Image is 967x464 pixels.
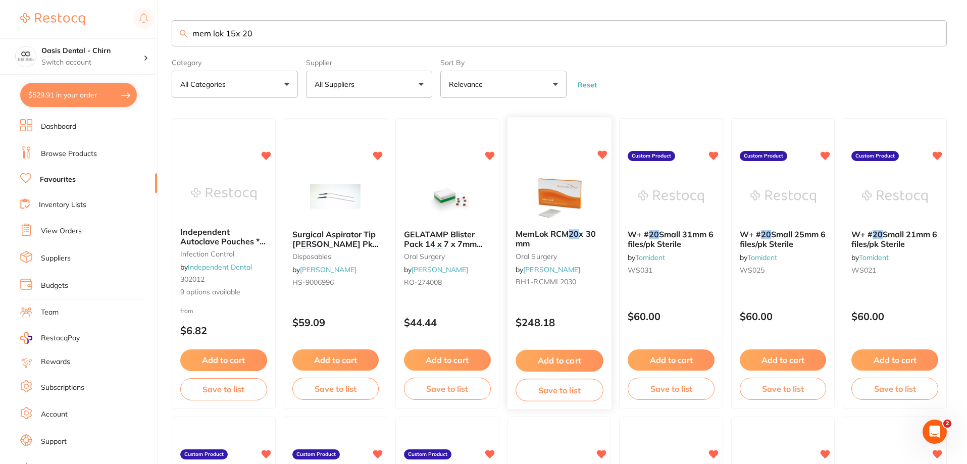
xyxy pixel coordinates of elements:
iframe: Intercom live chat [923,420,947,444]
img: Surgical Aspirator Tip HENRY SCHEIN Pk of 20 Sterile tips [302,171,368,222]
button: Save to list [404,378,491,400]
img: W+ #20 Small 21mm 6 files/pk Sterile [862,171,928,222]
button: Add to cart [404,349,491,371]
label: Custom Product [292,449,340,459]
span: Surgical Aspirator Tip [PERSON_NAME] Pk of [292,229,379,258]
p: $60.00 [740,311,827,322]
a: Tomident [635,253,665,262]
a: View Orders [41,226,82,236]
a: Subscriptions [41,383,84,393]
p: $59.09 [292,317,379,328]
span: W+ # [628,229,649,239]
a: Team [41,307,59,318]
small: disposables [292,252,379,261]
p: $248.18 [516,317,603,329]
b: GELATAMP Blister Pack 14 x 7 x 7mm Pack of 20 [404,230,491,248]
b: W+ #20 Small 21mm 6 files/pk Sterile [851,230,938,248]
label: Custom Product [180,449,228,459]
span: BH1-RCMML2030 [516,278,576,287]
b: Surgical Aspirator Tip HENRY SCHEIN Pk of 20 Sterile tips [292,230,379,248]
a: [PERSON_NAME] [412,265,468,274]
span: x 30 mm [516,229,596,249]
em: 20 [300,248,310,258]
button: Add to cart [740,349,827,371]
span: WS031 [628,266,652,275]
span: RO-274008 [404,278,442,287]
button: Add to cart [851,349,938,371]
b: W+ #20 Small 25mm 6 files/pk Sterile [740,230,827,248]
em: 20 [649,229,659,239]
em: 20 [761,229,771,239]
button: Save to list [628,378,715,400]
button: All Suppliers [306,71,432,98]
em: 20 [873,229,883,239]
span: GELATAMP Blister Pack 14 x 7 x 7mm Pack of [404,229,483,258]
a: Tomident [859,253,889,262]
a: Support [41,437,67,447]
a: Restocq Logo [20,8,85,31]
a: Independent Dental [188,263,252,272]
button: All Categories [172,71,298,98]
b: MemLok RCM 20 x 30 mm [516,230,603,248]
img: W+ #20 Small 25mm 6 files/pk Sterile [750,171,816,222]
button: Reset [575,80,600,89]
a: Dashboard [41,122,76,132]
b: W+ #20 Small 31mm 6 files/pk Sterile [628,230,715,248]
label: Custom Product [851,151,899,161]
span: by [180,263,252,272]
p: $44.44 [404,317,491,328]
input: Search Favourite Products [172,20,947,46]
img: Independent Autoclave Pouches ** BUY 5 RECEIVE 1 FREE OR BUY 10 GET 3 FREE OR BUY 20 GET 8 FREE ** [191,169,257,219]
span: Sterile tips [310,248,350,258]
label: Category [172,59,298,67]
button: Save to list [516,379,603,401]
label: Custom Product [628,151,675,161]
span: by [740,253,777,262]
span: RestocqPay [41,333,80,343]
button: Save to list [292,378,379,400]
img: RestocqPay [20,332,32,344]
span: 2 [943,420,951,428]
a: Account [41,409,68,420]
span: by [516,265,580,274]
a: Rewards [41,357,70,367]
p: Switch account [41,58,143,68]
b: Independent Autoclave Pouches ** BUY 5 RECEIVE 1 FREE OR BUY 10 GET 3 FREE OR BUY 20 GET 8 FREE ** [180,227,267,246]
span: HS-9006996 [292,278,334,287]
p: Relevance [449,79,487,89]
span: from [180,307,193,315]
p: $60.00 [628,311,715,322]
button: Add to cart [292,349,379,371]
button: $529.91 in your order [20,83,137,107]
span: WS021 [851,266,876,275]
a: Inventory Lists [39,200,86,210]
a: Budgets [41,281,68,291]
span: by [404,265,468,274]
h4: Oasis Dental - Chirn [41,46,143,56]
img: Restocq Logo [20,13,85,25]
a: [PERSON_NAME] [523,265,580,274]
a: Browse Products [41,149,97,159]
span: 9 options available [180,287,267,297]
span: 302012 [180,275,205,284]
a: Suppliers [41,253,71,264]
span: by [851,253,889,262]
span: WS025 [740,266,765,275]
p: $6.82 [180,325,267,336]
small: oral surgery [404,252,491,261]
label: Custom Product [404,449,451,459]
p: $60.00 [851,311,938,322]
em: 20 [569,229,579,239]
button: Save to list [180,378,267,400]
img: Oasis Dental - Chirn [16,46,36,67]
span: by [292,265,357,274]
span: Small 25mm 6 files/pk Sterile [740,229,826,248]
span: Small 21mm 6 files/pk Sterile [851,229,937,248]
a: RestocqPay [20,332,80,344]
span: W+ # [851,229,873,239]
label: Custom Product [740,151,787,161]
img: MemLok RCM 20 x 30 mm [526,171,592,222]
button: Add to cart [516,350,603,372]
label: Supplier [306,59,432,67]
label: Sort By [440,59,567,67]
